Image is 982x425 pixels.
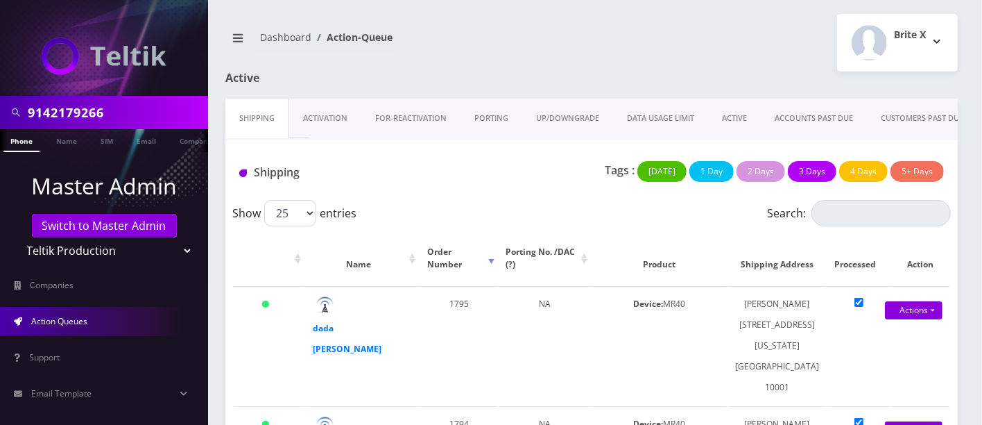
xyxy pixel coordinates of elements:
[232,200,356,226] label: Show entries
[708,99,761,138] a: ACTIVE
[420,286,498,405] td: 1795
[313,322,381,355] a: dada [PERSON_NAME]
[839,161,888,182] button: 4 Days
[49,129,84,151] a: Name
[31,387,92,399] span: Email Template
[420,232,498,285] th: Order Number: activate to sort column ascending
[522,99,613,138] a: UP/DOWNGRADE
[728,286,826,405] td: [PERSON_NAME] [STREET_ADDRESS] [US_STATE][GEOGRAPHIC_DATA] 10001
[460,99,522,138] a: PORTING
[29,351,60,363] span: Support
[767,200,951,226] label: Search:
[234,232,304,285] th: : activate to sort column ascending
[689,161,734,182] button: 1 Day
[827,232,890,285] th: Processed: activate to sort column ascending
[239,169,247,177] img: Shipping
[894,29,926,41] h2: Brite X
[592,286,727,405] td: MR40
[728,232,826,285] th: Shipping Address
[867,99,977,138] a: CUSTOMERS PAST DUE
[892,232,949,285] th: Action
[613,99,708,138] a: DATA USAGE LIMIT
[761,99,867,138] a: ACCOUNTS PAST DUE
[634,298,664,310] b: Device:
[499,286,591,405] td: NA
[306,232,419,285] th: Name: activate to sort column ascending
[592,232,727,285] th: Product
[361,99,460,138] a: FOR-REActivation
[239,166,460,179] h1: Shipping
[225,99,289,138] a: Shipping
[885,301,942,319] a: Actions
[28,99,205,126] input: Search in Company
[32,214,177,237] a: Switch to Master Admin
[605,162,635,178] p: Tags :
[890,161,944,182] button: 5+ Days
[225,23,581,62] nav: breadcrumb
[42,37,166,75] img: Teltik Production
[31,279,74,291] span: Companies
[499,232,591,285] th: Porting No. /DAC (?): activate to sort column ascending
[173,129,219,151] a: Company
[311,30,393,44] li: Action-Queue
[130,129,163,151] a: Email
[788,161,836,182] button: 3 Days
[260,31,311,44] a: Dashboard
[637,161,687,182] button: [DATE]
[837,14,958,72] button: Brite X
[94,129,120,151] a: SIM
[225,72,456,85] h1: Active
[811,200,951,226] input: Search:
[31,315,87,327] span: Action Queues
[289,99,361,138] a: Activation
[3,129,40,152] a: Phone
[736,161,785,182] button: 2 Days
[264,200,316,226] select: Showentries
